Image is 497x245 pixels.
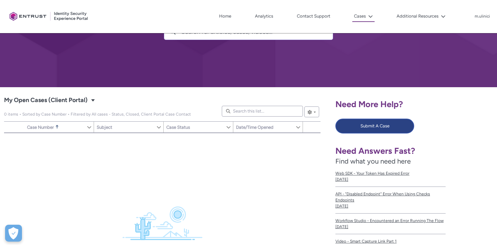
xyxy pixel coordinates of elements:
div: Cookie Preferences [5,225,22,242]
a: Workflow Studio - Encountered an Error Running The Flow[DATE] [335,214,446,234]
span: Case Number [27,125,54,130]
span: Video - Smart Capture Link Part 1 [335,238,446,244]
a: Analytics, opens in new tab [253,11,275,21]
button: Select a List View: Cases [89,96,97,104]
button: User Profile m.ulinici [474,13,490,19]
a: Date/Time Opened [233,122,295,132]
a: Case Number [24,122,87,132]
button: Additional Resources [395,11,447,21]
span: API - "Disabled Endpoint" Error When Using Checks Endpoints [335,191,446,203]
input: Search this list... [222,106,303,117]
button: Open Preferences [5,225,22,242]
button: List View Controls [304,106,319,117]
lightning-formatted-date-time: [DATE] [335,177,348,182]
button: Cases [352,11,375,22]
button: Submit A Case [335,119,414,133]
span: Web SDK - Your Token Has Expired Error [335,170,446,176]
a: Contact Support [295,11,332,21]
a: API - "Disabled Endpoint" Error When Using Checks Endpoints[DATE] [335,187,446,214]
span: Workflow Studio - Encountered an Error Running The Flow [335,218,446,224]
span: My Open Cases (Client Portal) [4,95,88,106]
a: Case Status [164,122,226,132]
span: Need More Help? [335,99,403,109]
lightning-formatted-date-time: [DATE] [335,204,348,209]
span: Find what you need here [335,157,411,165]
a: Web SDK - Your Token Has Expired Error[DATE] [335,166,446,187]
p: m.ulinici [475,14,490,19]
lightning-formatted-date-time: [DATE] [335,224,348,229]
a: Home [217,11,233,21]
h1: Need Answers Fast? [335,146,446,156]
span: My Open Cases (Client Portal) [4,112,191,117]
a: Subject [94,122,156,132]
